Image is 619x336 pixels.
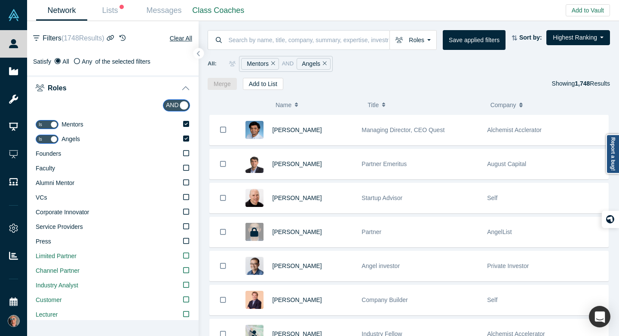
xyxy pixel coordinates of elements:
[606,134,619,174] a: Report a bug!
[61,121,83,128] span: Mentors
[368,96,481,114] button: Title
[575,80,610,87] span: Results
[490,96,604,114] button: Company
[243,78,283,90] button: Add to List
[36,209,89,216] span: Corporate Innovator
[61,136,80,142] span: Angels
[210,251,236,281] button: Bookmark
[575,80,590,87] strong: 1,748
[210,285,236,315] button: Bookmark
[389,30,437,50] button: Roles
[33,57,193,66] div: Satisfy of the selected filters
[282,59,294,68] span: and
[8,9,20,21] img: Alchemist Vault Logo
[8,315,20,327] img: Laurent Rains's Account
[245,291,264,309] img: Bill Demas's Profile Image
[36,311,58,318] span: Lecturer
[210,115,236,145] button: Bookmark
[273,228,322,235] a: [PERSON_NAME]
[36,223,83,230] span: Service Providers
[210,149,236,179] button: Bookmark
[36,165,55,172] span: Faculty
[320,59,327,69] button: Remove Filter
[490,96,516,114] span: Company
[368,96,379,114] span: Title
[362,262,400,269] span: Angel investor
[487,228,512,235] span: AngelList
[273,194,322,201] a: [PERSON_NAME]
[269,59,275,69] button: Remove Filter
[487,262,529,269] span: Private Investor
[245,189,264,207] img: Adam Frankl's Profile Image
[487,194,497,201] span: Self
[208,59,217,68] span: All:
[273,262,322,269] a: [PERSON_NAME]
[138,0,190,21] a: Messages
[82,58,92,65] span: Any
[245,257,264,275] img: Danny Chee's Profile Image
[487,160,526,167] span: August Capital
[48,84,67,92] span: Roles
[245,121,264,139] img: Gnani Palanikumar's Profile Image
[61,34,104,42] span: ( 1748 Results)
[519,34,542,41] strong: Sort by:
[169,33,193,43] button: Clear All
[87,0,138,21] a: Lists
[210,183,236,213] button: Bookmark
[362,228,381,235] span: Partner
[245,155,264,173] img: Vivek Mehra's Profile Image
[36,253,77,259] span: Limited Partner
[36,282,78,289] span: Industry Analyst
[276,96,291,114] span: Name
[36,296,62,303] span: Customer
[273,160,322,167] a: [PERSON_NAME]
[362,296,408,303] span: Company Builder
[36,0,87,21] a: Network
[487,126,542,133] span: Alchemist Acclerator
[210,217,236,247] button: Bookmark
[546,30,610,45] button: Highest Ranking
[62,58,69,65] span: All
[36,150,61,157] span: Founders
[552,78,610,90] div: Showing
[362,194,402,201] span: Startup Advisor
[36,238,51,245] span: Press
[190,0,247,21] a: Class Coaches
[487,296,497,303] span: Self
[273,126,322,133] a: [PERSON_NAME]
[43,33,104,43] span: Filters
[228,30,389,50] input: Search by name, title, company, summary, expertise, investment criteria or topics of focus
[208,78,237,90] button: Merge
[362,126,444,133] span: Managing Director, CEO Quest
[362,160,407,167] span: Partner Emeritus
[241,58,279,70] div: Mentors
[27,75,199,99] button: Roles
[273,296,322,303] a: [PERSON_NAME]
[297,58,331,70] div: Angels
[36,179,74,186] span: Alumni Mentor
[276,96,359,114] button: Name
[566,4,610,16] button: Add to Vault
[443,30,506,50] button: Save applied filters
[36,267,80,274] span: Channel Partner
[36,194,47,201] span: VCs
